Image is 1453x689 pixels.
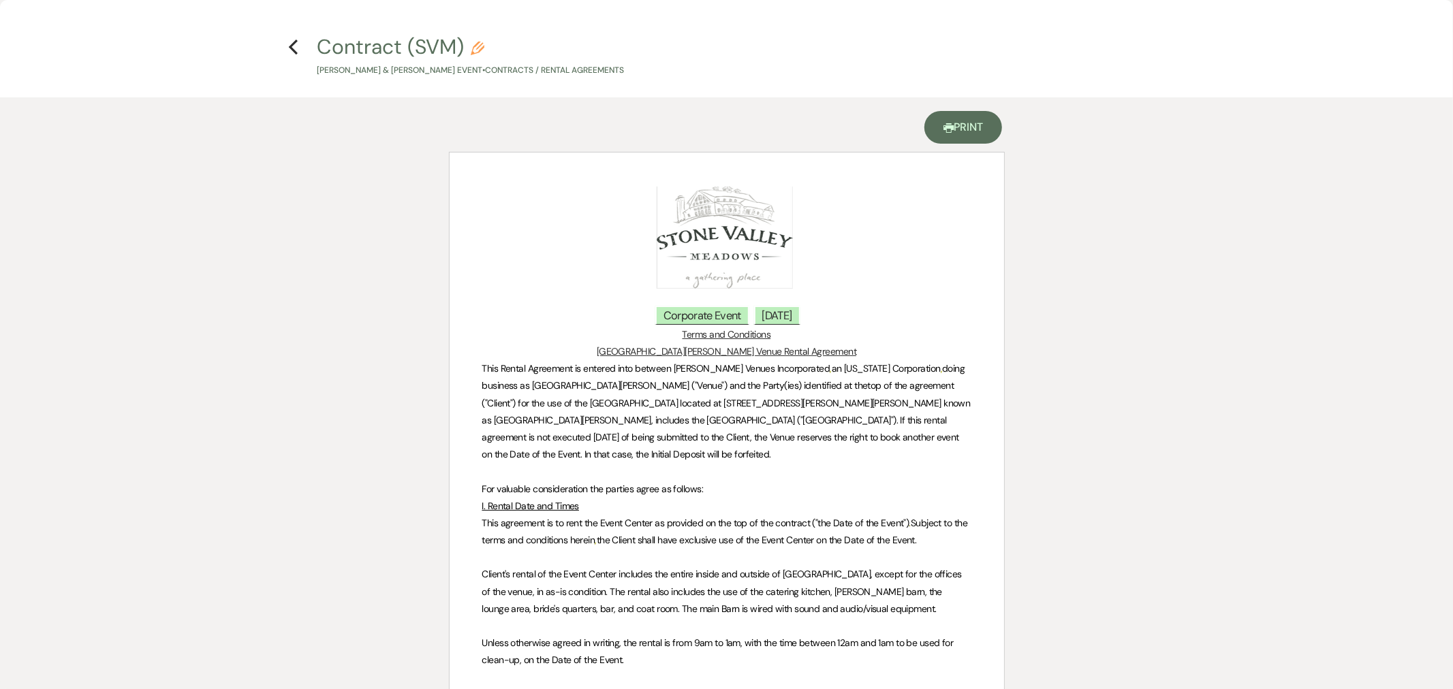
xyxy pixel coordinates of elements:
u: I. Rental Date and Times [482,500,580,512]
u: [GEOGRAPHIC_DATA][PERSON_NAME] Venue Rental Agreement [597,345,856,357]
a: Print [924,111,1003,144]
span: This agreement is to rent the Event Center as provided on the top of the contract ("the Date of t... [482,517,909,529]
span: For valuable consideration the parties agree as follows: [482,483,704,495]
button: Contract (SVM)[PERSON_NAME] & [PERSON_NAME] Event•Contracts / Rental Agreements [317,37,624,77]
span: , [830,362,831,374]
img: 0.png [657,187,793,289]
span: top of the agreement (" [482,379,956,408]
span: , [941,362,942,374]
span: , [595,534,596,546]
span: Client") for the use of the [GEOGRAPHIC_DATA] located at [STREET_ADDRESS][PERSON_NAME][PERSON_NAM... [482,397,973,461]
span: Unless otherwise agreed in writing, the rental is from 9am to 1am, with the time between 12am and... [482,637,956,666]
span: Client's rental of the Event Center includes the entire inside and outside of [GEOGRAPHIC_DATA], ... [482,568,965,614]
span: [DATE] [754,306,800,325]
p: [PERSON_NAME] & [PERSON_NAME] Event • Contracts / Rental Agreements [317,64,624,77]
span: . [909,517,911,529]
span: Corporate Event [655,306,749,325]
span: This Rental Agreement is entered into between [PERSON_NAME] Venues Incorporated [482,362,830,374]
span: an [US_STATE] Corporation [832,362,941,374]
u: Terms and Conditions [683,328,771,340]
span: the Client shall have exclusive use of the Event Center on the Date of the Event. [597,534,917,546]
